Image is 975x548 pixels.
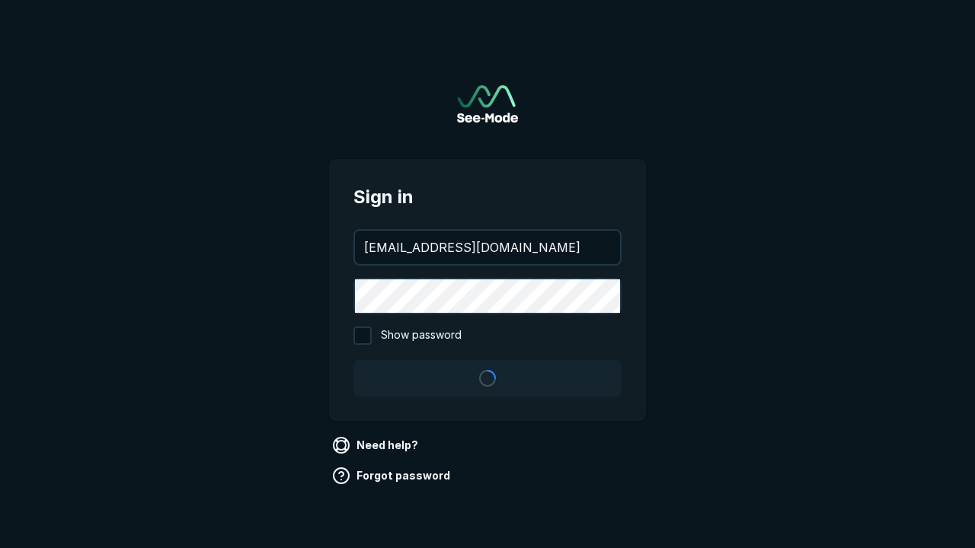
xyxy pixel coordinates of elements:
span: Show password [381,327,462,345]
input: your@email.com [355,231,620,264]
a: Forgot password [329,464,456,488]
a: Need help? [329,433,424,457]
img: See-Mode Logo [457,85,518,123]
span: Sign in [353,183,622,211]
a: Go to sign in [457,85,518,123]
